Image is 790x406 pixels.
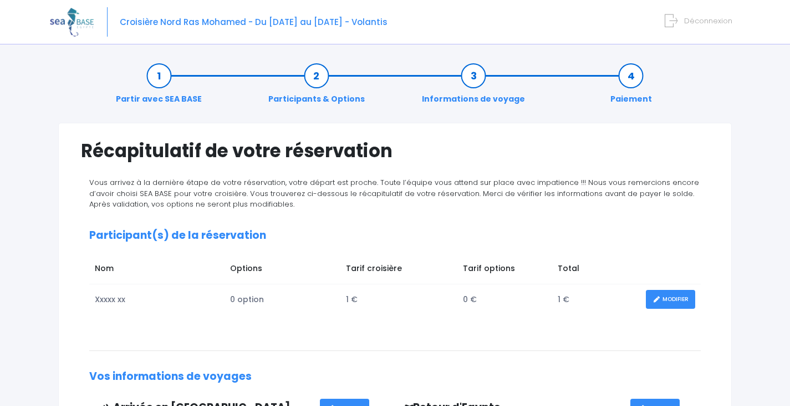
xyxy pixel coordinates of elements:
[89,370,701,383] h2: Vos informations de voyages
[646,290,695,309] a: MODIFIER
[605,70,658,105] a: Paiement
[416,70,531,105] a: Informations de voyage
[89,284,225,315] td: Xxxxx xx
[81,140,709,162] h1: Récapitulatif de votre réservation
[552,284,641,315] td: 1 €
[89,229,701,242] h2: Participant(s) de la réservation
[341,257,457,284] td: Tarif croisière
[552,257,641,284] td: Total
[341,284,457,315] td: 1 €
[230,294,264,305] span: 0 option
[263,70,370,105] a: Participants & Options
[89,257,225,284] td: Nom
[120,16,388,28] span: Croisière Nord Ras Mohamed - Du [DATE] au [DATE] - Volantis
[457,257,552,284] td: Tarif options
[89,177,699,209] span: Vous arrivez à la dernière étape de votre réservation, votre départ est proche. Toute l’équipe vo...
[684,16,732,26] span: Déconnexion
[110,70,207,105] a: Partir avec SEA BASE
[457,284,552,315] td: 0 €
[225,257,340,284] td: Options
